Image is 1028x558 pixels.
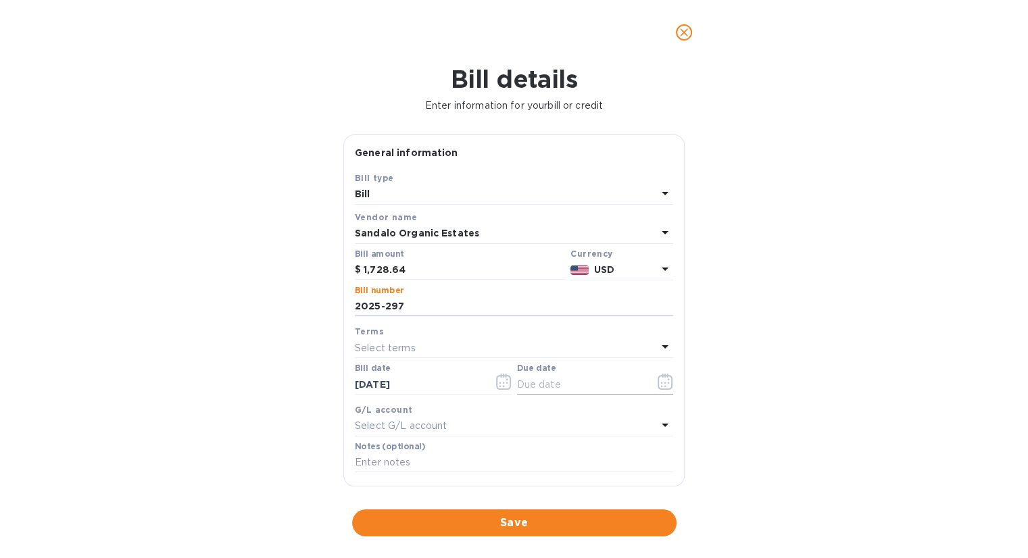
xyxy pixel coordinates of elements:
div: $ [355,260,364,280]
b: Bill [355,188,370,199]
p: Select terms [355,341,416,355]
p: Enter information for your bill or credit [11,99,1017,113]
b: Sandalo Organic Estates [355,228,479,238]
label: Bill amount [355,250,403,258]
label: Bill number [355,286,403,295]
b: Currency [570,249,612,259]
b: Vendor name [355,212,417,222]
input: Enter notes [355,453,673,473]
b: General information [355,147,458,158]
input: Due date [517,374,645,395]
b: USD [594,264,614,275]
b: Bill type [355,173,394,183]
b: G/L account [355,405,412,415]
span: Save [363,515,666,531]
input: Enter bill number [355,297,673,317]
label: Due date [517,365,556,373]
button: Save [352,509,677,536]
img: USD [570,265,589,275]
label: Notes (optional) [355,442,426,451]
button: close [668,16,700,49]
input: $ Enter bill amount [364,260,565,280]
input: Select date [355,374,483,395]
label: Bill date [355,365,391,373]
h1: Bill details [11,65,1017,93]
b: Terms [355,326,384,336]
p: Select G/L account [355,419,447,433]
